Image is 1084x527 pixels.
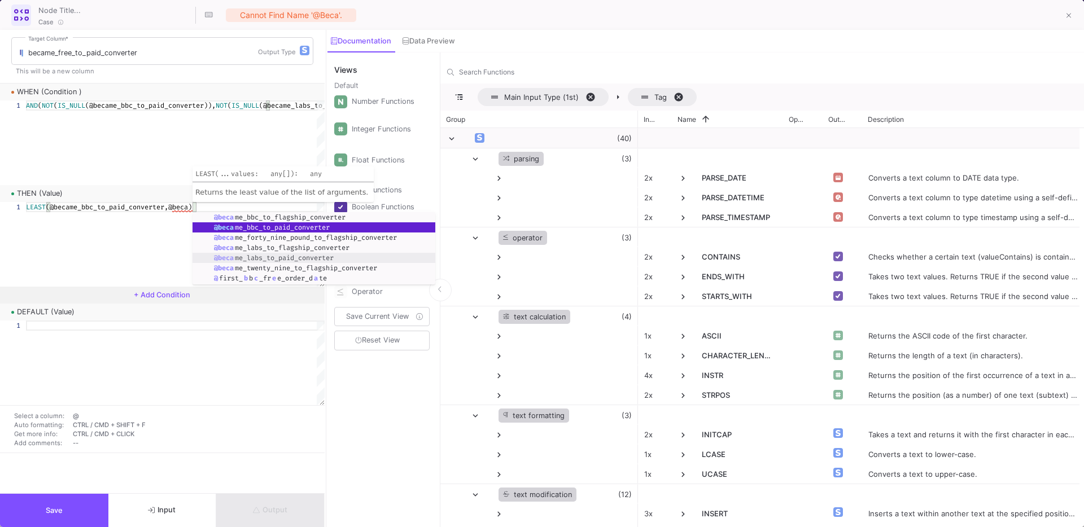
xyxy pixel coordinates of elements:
span: ) [188,203,192,212]
div: Returns the length of a text (in characters). [862,345,1084,365]
span: (4) [622,307,632,327]
div: 2x [638,424,672,444]
button: Save Current View [334,307,430,326]
button: Hotkeys List [198,4,220,27]
span: ( [38,101,42,110]
textarea: Editor content;Press Alt+F1 for Accessibility Options. [26,320,27,331]
span: any [259,169,282,178]
span: (3) [622,149,632,169]
span: UCASE [702,464,776,485]
div: Returns the position of the first occurrence of a text in another text. [862,365,1084,385]
div: Converts a text column to type datetime using a self-defined format. [862,187,1084,207]
span: Description [868,115,904,124]
div: 2x [638,168,672,187]
div: DEFAULT (Value) [17,308,75,317]
span: Case [38,17,54,27]
span: b [248,274,253,283]
span: @beca [213,223,234,232]
div: Takes a text and returns it with the first character in each word in uppercase. [862,424,1084,444]
span: e [271,274,276,283]
span: CTRL / CMD + SHIFT + F [73,421,146,429]
span: CONTAINS [702,247,776,267]
div: Text Functions [352,182,423,199]
span: INSERT [702,504,776,524]
span: NOT [216,101,228,110]
td: Add comments: [11,438,70,447]
td: Select a column: [11,411,70,420]
span: PARSE_TIMESTAMP [702,208,776,228]
span: me_labs_to_paid_converter [234,253,334,262]
span: te [318,274,327,283]
span: (@became_bbc_to_paid_converter)), [85,101,216,110]
button: Boolean Functions [332,199,432,216]
div: 2x [638,247,672,266]
span: me_bbc_to_flagship_converter [234,213,346,222]
span: any [298,169,322,178]
span: Save Current View [346,312,409,320]
span: (@became_labs_to_paid_converter [259,101,382,110]
td: Get more info: [11,429,70,438]
span: Tag. Press ENTER to sort. Press DELETE to remove [628,88,697,106]
span: IS_NULL [58,101,85,110]
span: ENDS_WITH [702,267,776,287]
button: Text Functions [332,182,432,199]
span: @beca [213,213,234,222]
span: Output [828,115,846,124]
span: @ [213,274,218,283]
span: CTRL / CMD + CLICK [73,430,134,438]
div: 2x [638,266,672,286]
span: (3) [622,228,632,248]
input: Search for function names [459,68,1078,76]
span: a [313,274,318,283]
div: Operator [352,283,423,300]
div: @became_labs_to_flagship_converter [193,243,435,253]
span: e_order_d [276,274,313,283]
button: Operator [332,283,432,300]
span: + Add Condition [134,291,190,299]
div: Returns the position (as a number) of one text (subtext) inside another text (source_text). [862,385,1084,405]
img: case-ui.svg [14,8,29,23]
div: Views [332,52,434,76]
span: b [243,274,248,283]
span: Save [46,506,63,515]
span: _fr [258,274,271,283]
div: @became_bbc_to_flagship_converter [193,212,435,222]
span: Tag [654,93,667,102]
button: Input [108,494,217,527]
span: PARSE_DATE [702,168,776,188]
div: Converts a text to upper-case. [862,464,1084,484]
span: PARSE_DATETIME [702,188,776,208]
span: (@became_bbc_to_paid_converter,@beca [46,203,188,212]
span: Inputs [644,115,656,124]
button: Integer Functions [332,121,432,138]
span: me_twenty_nine_to_flagship_converter [234,263,377,273]
div: 1x [638,326,672,345]
span: Main Input Type (1st) [504,93,579,102]
div: @became_forty_nine_pound_to_flagship_converter [193,232,435,243]
div: Float Functions [352,152,423,169]
div: Boolean Functions [352,199,423,216]
div: text modification [499,488,576,502]
div: Takes two text values. Returns TRUE if the second value is a suffix of the first. [862,266,1084,286]
input: Node Title... [36,2,194,17]
div: Documentation [331,37,391,46]
span: ASCII [702,326,776,346]
div: 2x [638,187,672,207]
span: @beca [213,243,234,252]
td: Auto formatting: [11,420,70,429]
div: Converts a text column to type timestamp using a self-defined format. [862,207,1084,227]
span: (12) [618,485,632,504]
div: Cannot find name '@beca'. [226,8,356,22]
div: 1x [638,444,672,464]
div: 2x [638,286,672,306]
div: Takes two text values. Returns TRUE if the second value is a prefix of the first. [862,286,1084,306]
span: STRPOS [702,385,776,406]
span: (3) [622,406,632,425]
span: Input [148,506,176,514]
span: ( [54,101,58,110]
span: me_bbc_to_paid_converter [234,223,330,232]
span: CHARACTER_LENGTH [702,346,776,366]
div: 2x [638,207,672,227]
span: NOT [42,101,54,110]
button: Reset View [334,331,430,350]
